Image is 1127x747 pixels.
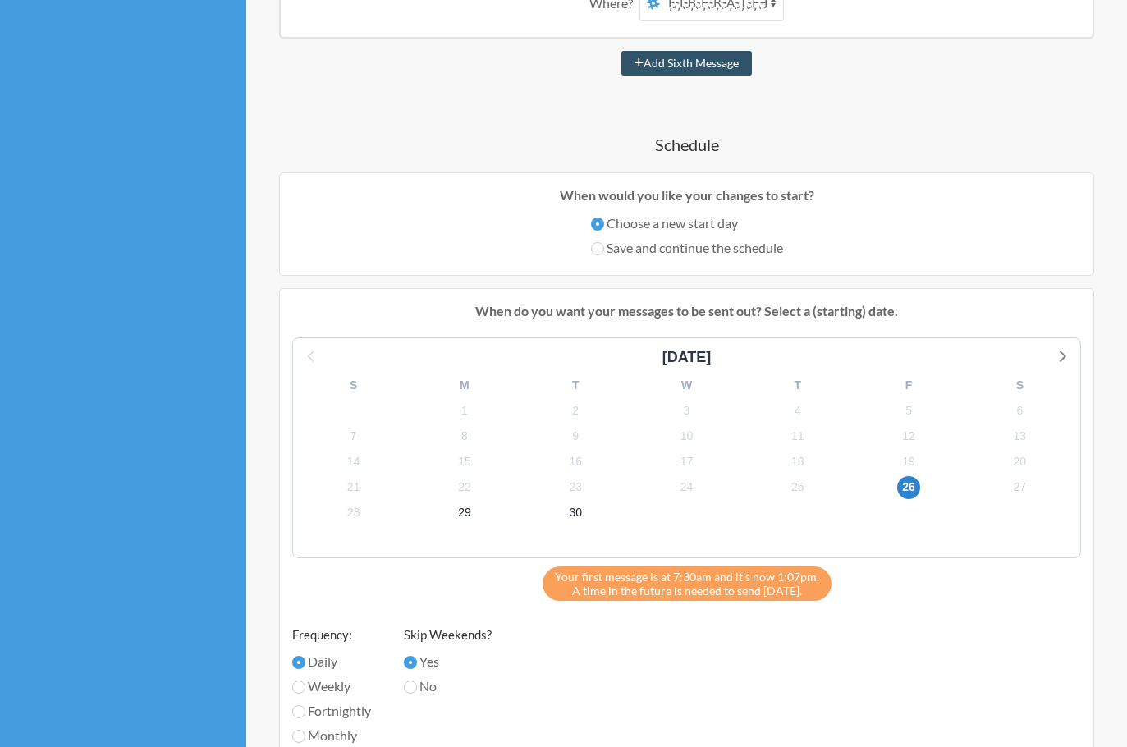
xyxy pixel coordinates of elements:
span: Monday, October 27, 2025 [1008,476,1031,499]
div: T [520,373,631,398]
input: Weekly [292,681,305,694]
input: Daily [292,656,305,669]
label: Fortnightly [292,701,371,721]
span: Monday, October 6, 2025 [1008,399,1031,422]
div: S [298,373,409,398]
input: Save and continue the schedule [591,242,604,255]
span: Sunday, October 19, 2025 [897,451,920,474]
input: Monthly [292,730,305,743]
h4: Schedule [279,133,1094,156]
div: W [631,373,742,398]
span: Your first message is at 7:30am and it's now 1:07pm. [555,570,819,584]
span: Tuesday, October 28, 2025 [342,502,365,525]
span: Sunday, October 12, 2025 [897,424,920,447]
span: Sunday, October 5, 2025 [897,399,920,422]
span: Wednesday, October 1, 2025 [453,399,476,422]
div: M [409,373,520,398]
span: Saturday, October 11, 2025 [786,424,809,447]
span: Monday, October 20, 2025 [1008,451,1031,474]
input: Fortnightly [292,705,305,718]
div: A time in the future is needed to send [DATE]. [543,566,832,601]
label: Frequency: [292,626,371,644]
label: Save and continue the schedule [591,238,783,258]
span: Tuesday, October 7, 2025 [342,424,365,447]
span: Wednesday, October 22, 2025 [453,476,476,499]
span: Thursday, October 30, 2025 [564,502,587,525]
span: Monday, October 13, 2025 [1008,424,1031,447]
span: Friday, October 17, 2025 [675,451,698,474]
span: Saturday, October 18, 2025 [786,451,809,474]
span: Thursday, October 23, 2025 [564,476,587,499]
span: Thursday, October 2, 2025 [564,399,587,422]
label: Weekly [292,676,371,696]
div: F [853,373,964,398]
span: Saturday, October 25, 2025 [786,476,809,499]
label: No [404,676,492,696]
div: S [964,373,1075,398]
span: Friday, October 3, 2025 [675,399,698,422]
span: Tuesday, October 21, 2025 [342,476,365,499]
span: Sunday, October 26, 2025 [897,476,920,499]
label: Yes [404,652,492,671]
label: Monthly [292,726,371,745]
span: Wednesday, October 29, 2025 [453,502,476,525]
label: Skip Weekends? [404,626,492,644]
div: [DATE] [656,346,718,369]
span: Thursday, October 9, 2025 [564,424,587,447]
div: T [742,373,853,398]
label: Choose a new start day [591,213,783,233]
p: When do you want your messages to be sent out? Select a (starting) date. [292,301,1081,321]
button: Add Sixth Message [621,51,752,76]
input: No [404,681,417,694]
span: Saturday, October 4, 2025 [786,399,809,422]
span: Tuesday, October 14, 2025 [342,451,365,474]
span: Wednesday, October 15, 2025 [453,451,476,474]
span: Friday, October 10, 2025 [675,424,698,447]
input: Choose a new start day [591,218,604,231]
p: When would you like your changes to start? [292,186,1081,205]
span: Wednesday, October 8, 2025 [453,424,476,447]
input: Yes [404,656,417,669]
span: Thursday, October 16, 2025 [564,451,587,474]
label: Daily [292,652,371,671]
span: Friday, October 24, 2025 [675,476,698,499]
